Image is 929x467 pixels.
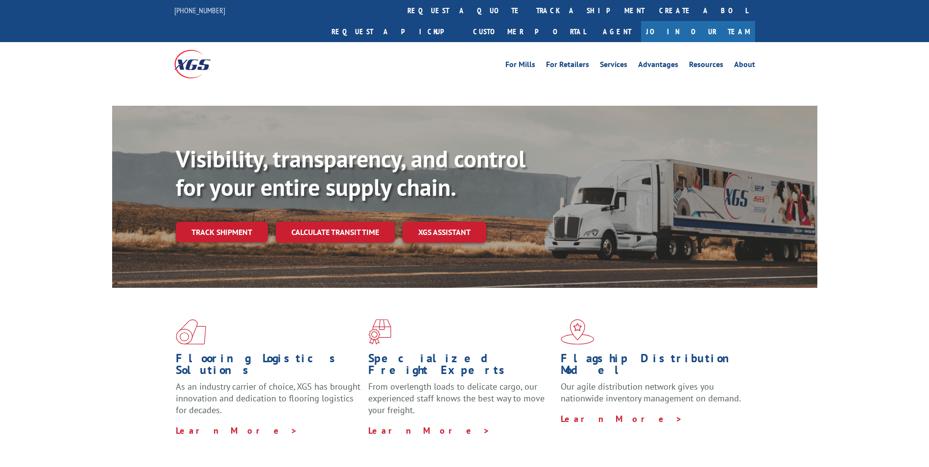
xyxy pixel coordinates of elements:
a: XGS ASSISTANT [403,222,486,243]
a: Learn More > [561,413,683,424]
a: Learn More > [368,425,490,436]
a: [PHONE_NUMBER] [174,5,225,15]
a: Customer Portal [466,21,593,42]
a: For Mills [505,61,535,71]
a: Services [600,61,627,71]
a: Track shipment [176,222,268,242]
a: About [734,61,755,71]
a: Calculate transit time [276,222,395,243]
a: Join Our Team [641,21,755,42]
h1: Specialized Freight Experts [368,352,553,381]
a: Request a pickup [324,21,466,42]
img: xgs-icon-focused-on-flooring-red [368,319,391,345]
span: As an industry carrier of choice, XGS has brought innovation and dedication to flooring logistics... [176,381,360,416]
h1: Flagship Distribution Model [561,352,746,381]
img: xgs-icon-total-supply-chain-intelligence-red [176,319,206,345]
h1: Flooring Logistics Solutions [176,352,361,381]
a: For Retailers [546,61,589,71]
img: xgs-icon-flagship-distribution-model-red [561,319,595,345]
a: Learn More > [176,425,298,436]
a: Advantages [638,61,678,71]
a: Resources [689,61,723,71]
p: From overlength loads to delicate cargo, our experienced staff knows the best way to move your fr... [368,381,553,424]
span: Our agile distribution network gives you nationwide inventory management on demand. [561,381,741,404]
b: Visibility, transparency, and control for your entire supply chain. [176,143,525,202]
a: Agent [593,21,641,42]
